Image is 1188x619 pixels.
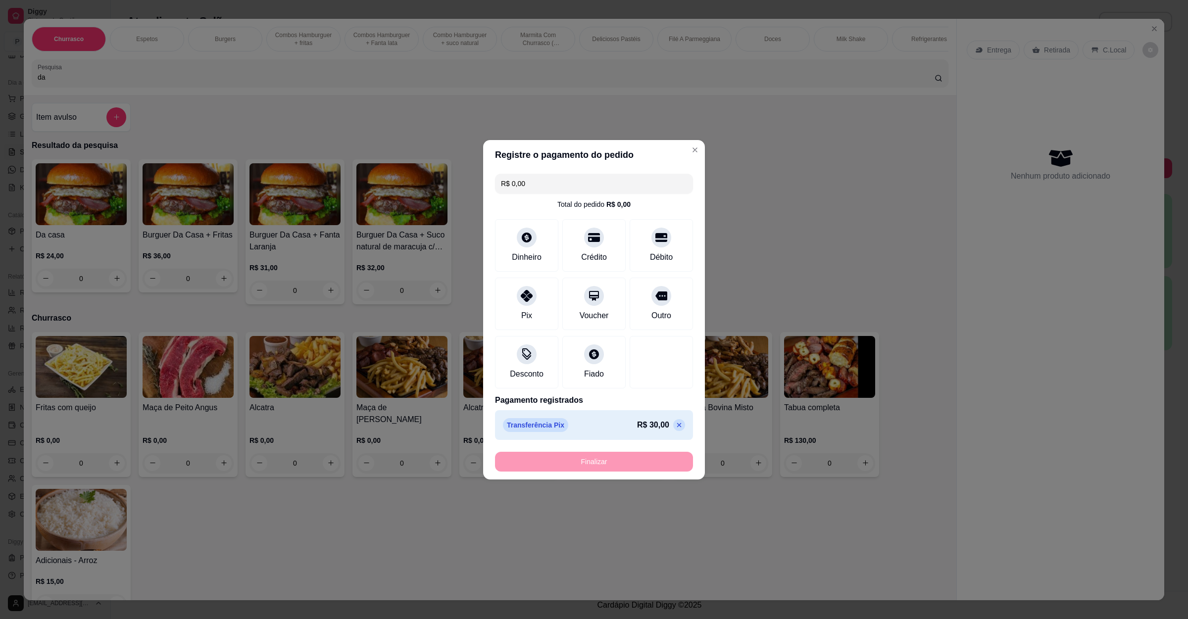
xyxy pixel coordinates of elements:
div: Débito [650,251,673,263]
div: Dinheiro [512,251,542,263]
div: Fiado [584,368,604,380]
div: Voucher [580,310,609,322]
div: Crédito [581,251,607,263]
header: Registre o pagamento do pedido [483,140,705,170]
div: Outro [651,310,671,322]
input: Ex.: hambúrguer de cordeiro [501,174,687,193]
div: Desconto [510,368,544,380]
p: R$ 30,00 [637,419,669,431]
div: Pix [521,310,532,322]
button: Close [687,142,703,158]
div: Total do pedido [557,199,631,209]
div: R$ 0,00 [606,199,631,209]
p: Transferência Pix [503,418,568,432]
p: Pagamento registrados [495,394,693,406]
